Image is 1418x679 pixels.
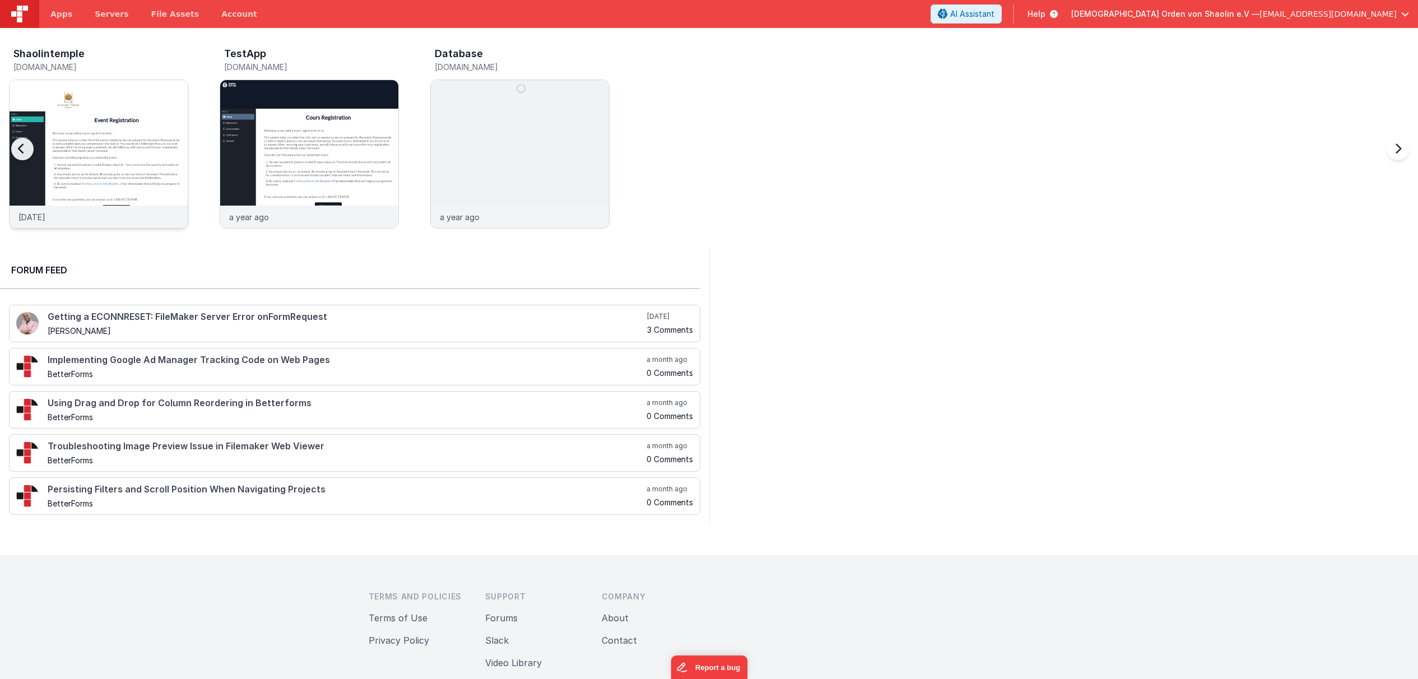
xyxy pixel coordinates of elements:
[13,63,188,71] h5: [DOMAIN_NAME]
[1259,8,1397,20] span: [EMAIL_ADDRESS][DOMAIN_NAME]
[647,485,693,494] h5: a month ago
[9,348,700,385] a: Implementing Google Ad Manager Tracking Code on Web Pages BetterForms a month ago 0 Comments
[48,312,645,322] h4: Getting a ECONNRESET: FileMaker Server Error onFormRequest
[369,635,429,646] a: Privacy Policy
[647,398,693,407] h5: a month ago
[647,498,693,506] h5: 0 Comments
[950,8,994,20] span: AI Assistant
[647,441,693,450] h5: a month ago
[485,611,518,625] button: Forums
[9,434,700,472] a: Troubleshooting Image Preview Issue in Filemaker Web Viewer BetterForms a month ago 0 Comments
[435,63,610,71] h5: [DOMAIN_NAME]
[16,398,39,421] img: 295_2.png
[9,477,700,515] a: Persisting Filters and Scroll Position When Navigating Projects BetterForms a month ago 0 Comments
[647,412,693,420] h5: 0 Comments
[224,63,399,71] h5: [DOMAIN_NAME]
[602,611,629,625] button: About
[48,355,644,365] h4: Implementing Google Ad Manager Tracking Code on Web Pages
[48,398,644,408] h4: Using Drag and Drop for Column Reordering in Betterforms
[1028,8,1045,20] span: Help
[48,370,644,378] h5: BetterForms
[1071,8,1409,20] button: [DEMOGRAPHIC_DATA] Orden von Shaolin e.V — [EMAIL_ADDRESS][DOMAIN_NAME]
[602,612,629,624] a: About
[48,327,645,335] h5: [PERSON_NAME]
[48,456,644,464] h5: BetterForms
[647,355,693,364] h5: a month ago
[11,263,689,277] h2: Forum Feed
[1071,8,1259,20] span: [DEMOGRAPHIC_DATA] Orden von Shaolin e.V —
[48,413,644,421] h5: BetterForms
[647,325,693,334] h5: 3 Comments
[224,48,266,59] h3: TestApp
[48,441,644,452] h4: Troubleshooting Image Preview Issue in Filemaker Web Viewer
[369,591,467,602] h3: Terms and Policies
[485,656,542,669] button: Video Library
[16,312,39,334] img: 411_2.png
[16,441,39,464] img: 295_2.png
[151,8,199,20] span: File Assets
[647,312,693,321] h5: [DATE]
[13,48,85,59] h3: Shaolintemple
[95,8,128,20] span: Servers
[931,4,1002,24] button: AI Assistant
[485,635,509,646] a: Slack
[602,591,700,602] h3: Company
[229,211,269,223] p: a year ago
[647,369,693,377] h5: 0 Comments
[369,612,427,624] a: Terms of Use
[48,499,644,508] h5: BetterForms
[16,355,39,378] img: 295_2.png
[485,634,509,647] button: Slack
[440,211,480,223] p: a year ago
[48,485,644,495] h4: Persisting Filters and Scroll Position When Navigating Projects
[16,485,39,507] img: 295_2.png
[50,8,72,20] span: Apps
[602,634,637,647] button: Contact
[485,591,584,602] h3: Support
[9,391,700,429] a: Using Drag and Drop for Column Reordering in Betterforms BetterForms a month ago 0 Comments
[9,305,700,342] a: Getting a ECONNRESET: FileMaker Server Error onFormRequest [PERSON_NAME] [DATE] 3 Comments
[647,455,693,463] h5: 0 Comments
[671,655,747,679] iframe: Marker.io feedback button
[435,48,483,59] h3: Database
